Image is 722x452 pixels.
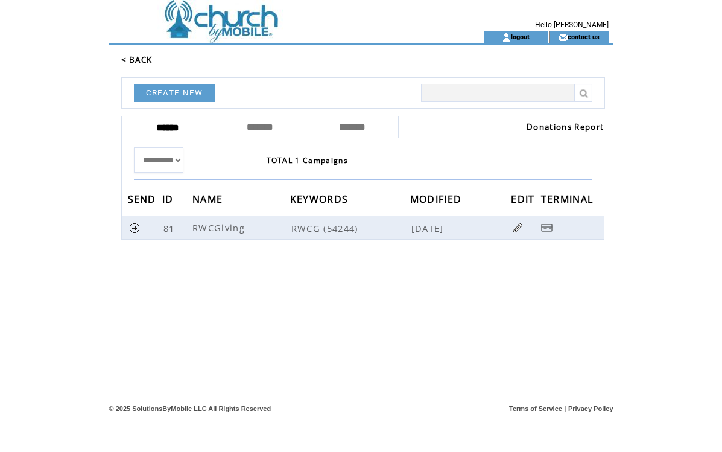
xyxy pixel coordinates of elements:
[192,189,226,212] span: NAME
[568,33,600,40] a: contact us
[291,222,409,234] span: RWCG (54244)
[192,221,248,234] span: RWCGiving
[568,405,613,412] a: Privacy Policy
[411,222,447,234] span: [DATE]
[134,84,215,102] a: CREATE NEW
[541,189,597,212] span: TERMINAL
[527,121,604,132] a: Donations Report
[511,33,530,40] a: logout
[109,405,271,412] span: © 2025 SolutionsByMobile LLC All Rights Reserved
[511,189,537,212] span: EDIT
[502,33,511,42] img: account_icon.gif
[564,405,566,412] span: |
[509,405,562,412] a: Terms of Service
[290,195,352,202] a: KEYWORDS
[192,195,226,202] a: NAME
[162,189,177,212] span: ID
[410,195,465,202] a: MODIFIED
[162,195,177,202] a: ID
[290,189,352,212] span: KEYWORDS
[121,54,153,65] a: < BACK
[163,222,178,234] span: 81
[128,189,159,212] span: SEND
[267,155,349,165] span: TOTAL 1 Campaigns
[410,189,465,212] span: MODIFIED
[559,33,568,42] img: contact_us_icon.gif
[535,21,609,29] span: Hello [PERSON_NAME]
